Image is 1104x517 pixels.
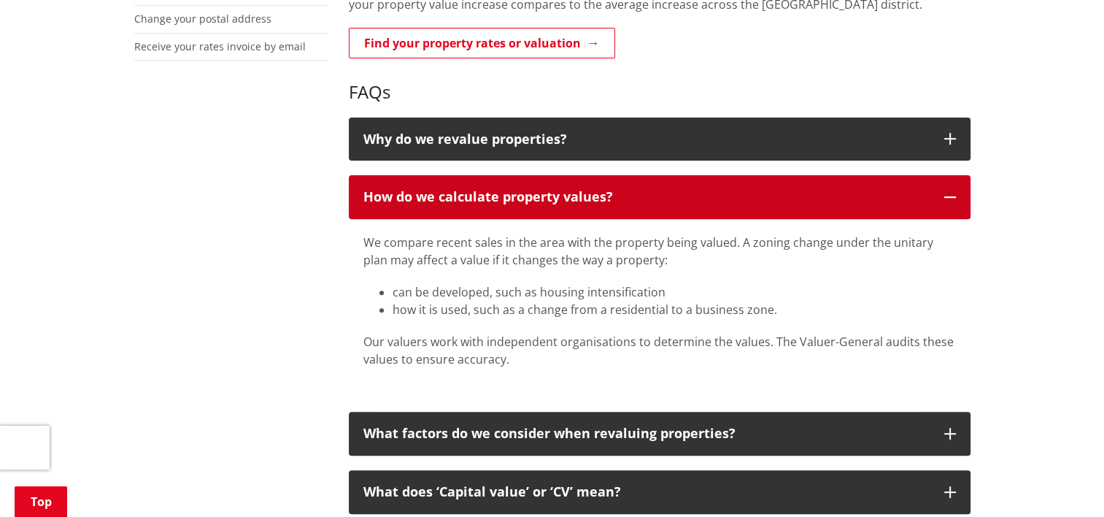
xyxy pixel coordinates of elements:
a: Find your property rates or valuation [349,28,615,58]
li: how it is used, such as a change from a residential to a business zone. [393,301,956,318]
a: Change your postal address [134,12,271,26]
button: How do we calculate property values? [349,175,970,219]
p: We compare recent sales in the area with the property being valued. A zoning change under the uni... [363,234,956,269]
p: How do we calculate property values? [363,190,930,204]
button: What does ‘Capital value’ or ‘CV’ mean? [349,470,970,514]
button: Why do we revalue properties? [349,118,970,161]
h3: FAQs [349,61,970,103]
a: Top [15,486,67,517]
iframe: Messenger Launcher [1037,456,1089,508]
p: Our valuers work with independent organisations to determine the values. The Valuer-General audit... [363,333,956,368]
li: can be developed, such as housing intensification [393,283,956,301]
p: Why do we revalue properties? [363,132,930,147]
p: What factors do we consider when revaluing properties? [363,426,930,441]
p: What does ‘Capital value’ or ‘CV’ mean? [363,485,930,499]
a: Receive your rates invoice by email [134,39,306,53]
button: What factors do we consider when revaluing properties? [349,412,970,456]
